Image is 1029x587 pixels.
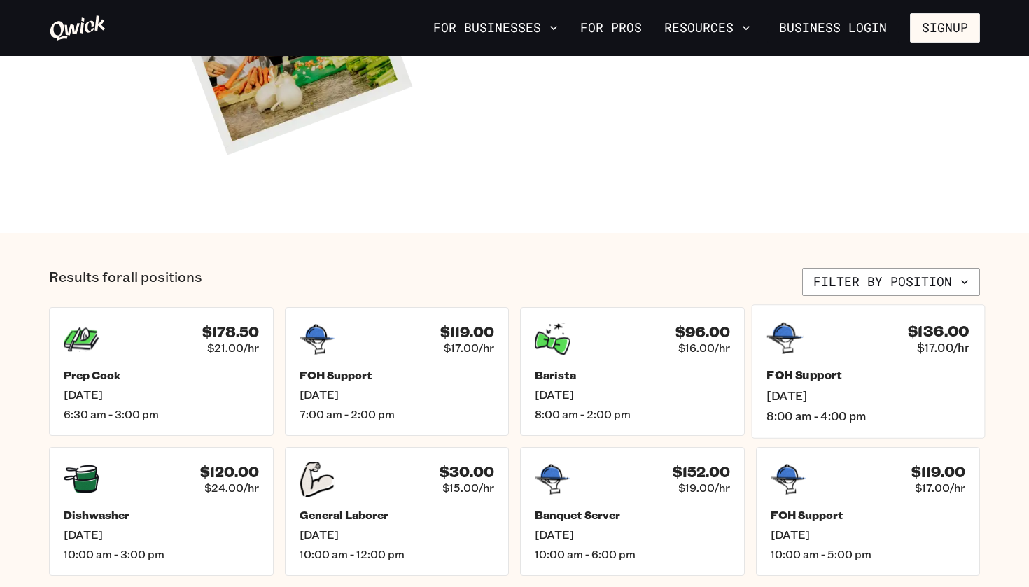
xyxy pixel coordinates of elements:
span: 10:00 am - 3:00 pm [64,547,259,561]
h5: Dishwasher [64,508,259,522]
a: $178.50$21.00/hrPrep Cook[DATE]6:30 am - 3:00 pm [49,307,274,436]
span: [DATE] [535,388,730,402]
span: [DATE] [300,388,495,402]
span: 6:30 am - 3:00 pm [64,407,259,421]
a: $119.00$17.00/hrFOH Support[DATE]10:00 am - 5:00 pm [756,447,981,576]
a: $120.00$24.00/hrDishwasher[DATE]10:00 am - 3:00 pm [49,447,274,576]
h5: FOH Support [766,368,969,383]
span: $21.00/hr [207,341,259,355]
span: 8:00 am - 2:00 pm [535,407,730,421]
h4: $96.00 [675,323,730,341]
a: $119.00$17.00/hrFOH Support[DATE]7:00 am - 2:00 pm [285,307,510,436]
h4: $119.00 [911,463,965,481]
h5: Banquet Server [535,508,730,522]
a: Business Login [767,13,899,43]
span: [DATE] [766,388,969,403]
h4: $178.50 [202,323,259,341]
h5: Prep Cook [64,368,259,382]
span: [DATE] [300,528,495,542]
span: [DATE] [64,388,259,402]
a: $152.00$19.00/hrBanquet Server[DATE]10:00 am - 6:00 pm [520,447,745,576]
span: $17.00/hr [915,481,965,495]
button: Signup [910,13,980,43]
h5: General Laborer [300,508,495,522]
span: $17.00/hr [917,340,969,355]
a: For Pros [575,16,647,40]
span: [DATE] [535,528,730,542]
span: $24.00/hr [204,481,259,495]
h4: $136.00 [907,322,969,340]
h5: FOH Support [300,368,495,382]
span: $15.00/hr [442,481,494,495]
span: $19.00/hr [678,481,730,495]
span: $16.00/hr [678,341,730,355]
span: 10:00 am - 12:00 pm [300,547,495,561]
h4: $119.00 [440,323,494,341]
button: Filter by position [802,268,980,296]
span: 7:00 am - 2:00 pm [300,407,495,421]
button: For Businesses [428,16,563,40]
span: [DATE] [771,528,966,542]
button: Resources [659,16,756,40]
h4: $120.00 [200,463,259,481]
span: $17.00/hr [444,341,494,355]
a: $136.00$17.00/hrFOH Support[DATE]8:00 am - 4:00 pm [751,304,984,438]
span: 10:00 am - 6:00 pm [535,547,730,561]
h4: $30.00 [440,463,494,481]
span: 8:00 am - 4:00 pm [766,409,969,423]
span: [DATE] [64,528,259,542]
h5: Barista [535,368,730,382]
a: $30.00$15.00/hrGeneral Laborer[DATE]10:00 am - 12:00 pm [285,447,510,576]
h4: $152.00 [673,463,730,481]
p: Results for all positions [49,268,202,296]
span: 10:00 am - 5:00 pm [771,547,966,561]
a: $96.00$16.00/hrBarista[DATE]8:00 am - 2:00 pm [520,307,745,436]
h5: FOH Support [771,508,966,522]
